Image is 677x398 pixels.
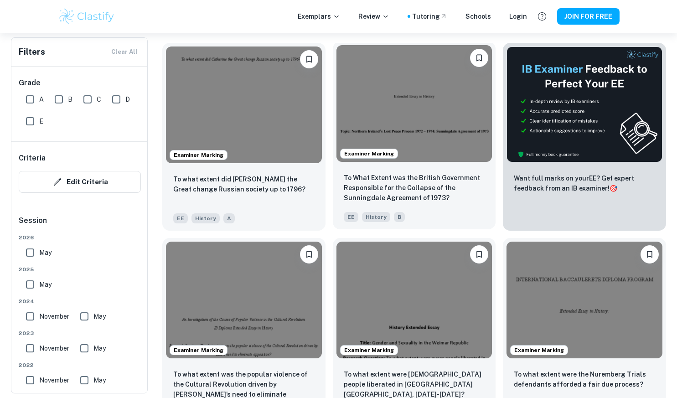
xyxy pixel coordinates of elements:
button: Please log in to bookmark exemplars [300,245,318,264]
span: EE [344,212,358,222]
span: May [39,248,52,258]
a: Login [509,11,527,21]
span: May [93,343,106,353]
span: D [125,94,130,104]
span: 2025 [19,265,141,274]
p: To what extent were the Nuremberg Trials defendants afforded a fair due process? [514,369,655,389]
a: Schools [465,11,491,21]
button: Please log in to bookmark exemplars [300,50,318,68]
span: November [39,375,69,385]
button: Please log in to bookmark exemplars [641,245,659,264]
p: Review [358,11,389,21]
button: Please log in to bookmark exemplars [470,245,488,264]
span: B [68,94,72,104]
span: May [93,311,106,321]
button: Edit Criteria [19,171,141,193]
a: Examiner MarkingPlease log in to bookmark exemplarsTo What Extent was the British Government Resp... [333,43,496,231]
button: Help and Feedback [534,9,550,24]
p: To what extent did Catherine the Great change Russian society up to 1796? [173,174,315,194]
img: History EE example thumbnail: To what extent did Catherine the Great c [166,47,322,163]
span: Examiner Marking [511,346,568,354]
img: History EE example thumbnail: To what extent were queer people liberat [336,242,492,358]
h6: Grade [19,78,141,88]
span: 2023 [19,329,141,337]
span: November [39,311,69,321]
p: Exemplars [298,11,340,21]
img: History EE example thumbnail: To what extent were the Nuremberg Trials [506,242,662,358]
span: B [394,212,405,222]
span: 2024 [19,297,141,305]
img: History EE example thumbnail: To what extent was the popular violence [166,242,322,358]
span: Examiner Marking [170,346,227,354]
span: May [93,375,106,385]
span: Examiner Marking [341,150,398,158]
img: History EE example thumbnail: To What Extent was the British Governmen [336,45,492,162]
img: Clastify logo [58,7,116,26]
span: 2022 [19,361,141,369]
span: C [97,94,101,104]
a: Examiner MarkingPlease log in to bookmark exemplarsTo what extent did Catherine the Great change ... [162,43,326,231]
span: A [39,94,44,104]
a: Tutoring [412,11,447,21]
span: E [39,116,43,126]
img: Thumbnail [506,47,662,162]
button: Please log in to bookmark exemplars [470,49,488,67]
span: Examiner Marking [170,151,227,159]
span: November [39,343,69,353]
span: Examiner Marking [341,346,398,354]
span: History [362,212,390,222]
p: Want full marks on your EE ? Get expert feedback from an IB examiner! [514,173,655,193]
span: History [191,213,220,223]
h6: Session [19,215,141,233]
span: A [223,213,235,223]
p: To What Extent was the British Government Responsible for the Collapse of the Sunningdale Agreeme... [344,173,485,203]
h6: Criteria [19,153,46,164]
span: EE [173,213,188,223]
a: ThumbnailWant full marks on yourEE? Get expert feedback from an IB examiner! [503,43,666,231]
span: 🎯 [610,185,617,192]
button: JOIN FOR FREE [557,8,620,25]
span: May [39,279,52,289]
h6: Filters [19,46,45,58]
span: 2026 [19,233,141,242]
